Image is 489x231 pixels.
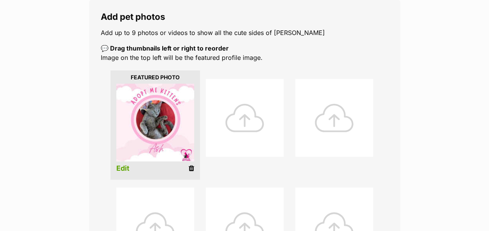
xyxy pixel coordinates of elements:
a: Edit [116,164,130,173]
img: c2v2x08aspbjexl8yrjb.jpg [116,84,194,161]
p: Image on the top left will be the featured profile image. [101,44,389,62]
p: Add up to 9 photos or videos to show all the cute sides of [PERSON_NAME] [101,28,389,37]
b: 💬 Drag thumbnails left or right to reorder [101,44,229,52]
legend: Add pet photos [101,12,389,22]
